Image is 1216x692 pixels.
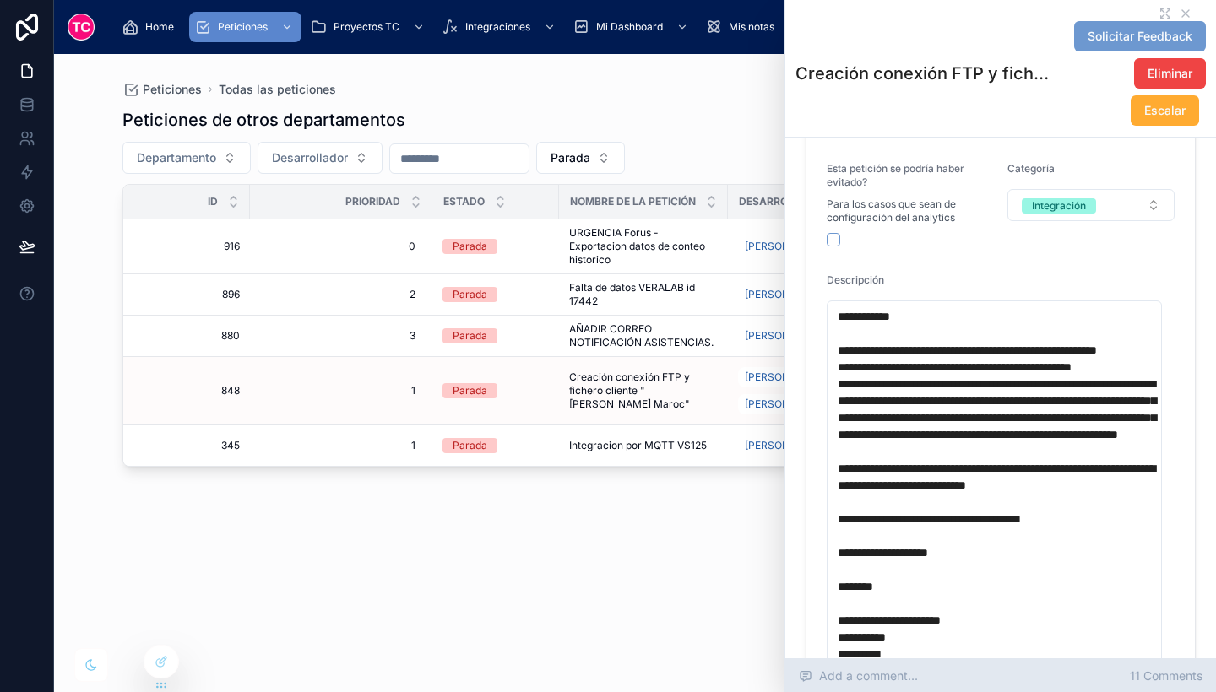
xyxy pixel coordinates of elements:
[267,240,415,253] span: 0
[437,12,564,42] a: Integraciones
[1130,668,1202,684] span: 11 Comments
[122,142,251,174] button: Select Button
[122,108,405,132] h1: Peticiones de otros departamentos
[1131,95,1199,126] button: Escalar
[260,281,422,308] a: 2
[144,288,240,301] a: 896
[739,195,829,208] span: Desarrollador
[536,142,625,174] button: Select Button
[260,233,422,260] a: 0
[144,329,240,343] a: 880
[1144,102,1186,119] span: Escalar
[453,287,487,302] div: Parada
[738,326,833,346] a: [PERSON_NAME]
[738,394,833,414] a: [PERSON_NAME]
[569,226,718,267] a: URGENCIA Forus - Exportacion datos de conteo historico
[738,233,844,260] a: [PERSON_NAME]
[569,439,718,452] a: Integracion por MQTT VS125
[738,284,833,305] a: [PERSON_NAME]
[144,439,240,452] a: 345
[108,8,1148,46] div: scrollable content
[596,20,663,34] span: Mi Dashboard
[745,240,827,253] span: [PERSON_NAME]
[738,367,833,387] a: [PERSON_NAME]
[442,239,549,254] a: Parada
[267,384,415,397] span: 1
[219,81,336,98] a: Todas las peticiones
[144,240,240,253] a: 916
[442,383,549,398] a: Parada
[1088,28,1192,45] span: Solicitar Feedback
[569,439,707,452] span: Integracion por MQTT VS125
[465,20,530,34] span: Integraciones
[143,81,202,98] span: Peticiones
[453,328,487,343] div: Parada
[453,239,487,254] div: Parada
[145,20,174,34] span: Home
[442,438,549,453] a: Parada
[453,438,487,453] div: Parada
[117,12,186,42] a: Home
[1148,65,1192,82] span: Eliminar
[218,20,268,34] span: Peticiones
[551,149,590,166] span: Parada
[442,287,549,302] a: Parada
[567,12,697,42] a: Mi Dashboard
[258,142,383,174] button: Select Button
[729,20,774,34] span: Mis notas
[68,14,95,41] img: App logo
[442,328,549,343] a: Parada
[272,149,348,166] span: Desarrollador
[569,322,718,349] a: AÑADIR CORREO NOTIFICACIÓN ASISTENCIAS.
[827,162,964,188] span: Esta petición se podría haber evitado?
[700,12,786,42] a: Mis notas
[738,281,844,308] a: [PERSON_NAME]
[334,20,399,34] span: Proyectos TC
[827,273,884,286] span: Descripción
[569,370,718,411] a: Creación conexión FTP y fichero cliente "[PERSON_NAME] Maroc"
[260,377,422,404] a: 1
[453,383,487,398] div: Parada
[738,364,844,418] a: [PERSON_NAME][PERSON_NAME]
[745,397,827,411] span: [PERSON_NAME]
[267,329,415,343] span: 3
[745,439,827,452] span: [PERSON_NAME]
[1032,198,1086,214] div: Integración
[1074,21,1206,51] button: Solicitar Feedback
[745,288,827,301] span: [PERSON_NAME]
[1007,162,1055,175] span: Categoría
[260,432,422,459] a: 1
[738,432,844,459] a: [PERSON_NAME]
[443,195,485,208] span: Estado
[305,12,433,42] a: Proyectos TC
[1007,189,1175,221] button: Select Button
[738,435,833,456] a: [PERSON_NAME]
[1134,58,1206,89] button: Eliminar
[122,81,202,98] a: Peticiones
[745,370,827,384] span: [PERSON_NAME]
[267,439,415,452] span: 1
[799,668,918,684] span: Add a comment...
[570,195,696,208] span: Nombre de la petición
[795,62,1053,85] h1: Creación conexión FTP y fichero cliente "[PERSON_NAME] Maroc"
[189,12,301,42] a: Peticiones
[738,322,844,349] a: [PERSON_NAME]
[267,288,415,301] span: 2
[260,322,422,349] a: 3
[569,281,718,308] a: Falta de datos VERALAB id 17442
[137,149,216,166] span: Departamento
[144,384,240,397] a: 848
[345,195,400,208] span: Prioridad
[745,329,827,343] span: [PERSON_NAME]
[738,236,833,257] a: [PERSON_NAME]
